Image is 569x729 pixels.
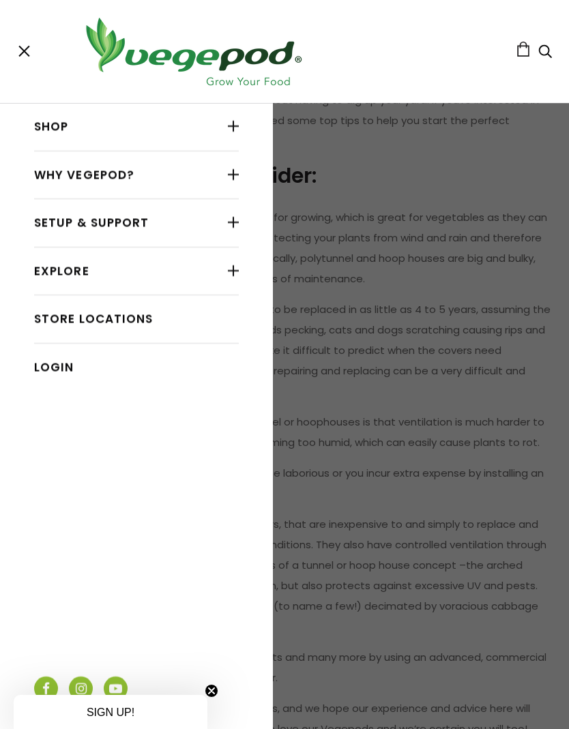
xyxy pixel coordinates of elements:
a: Explore [34,258,239,284]
a: Store Locations [34,306,239,332]
a: Setup & Support [34,210,239,236]
div: SIGN UP!Close teaser [14,695,207,729]
span: SIGN UP! [87,706,134,718]
a: Why Vegepod? [34,162,239,188]
a: Login [34,355,239,381]
a: Shop [34,114,239,140]
button: Close teaser [205,684,218,698]
img: Vegepod [74,14,312,89]
a: Search [538,46,552,60]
